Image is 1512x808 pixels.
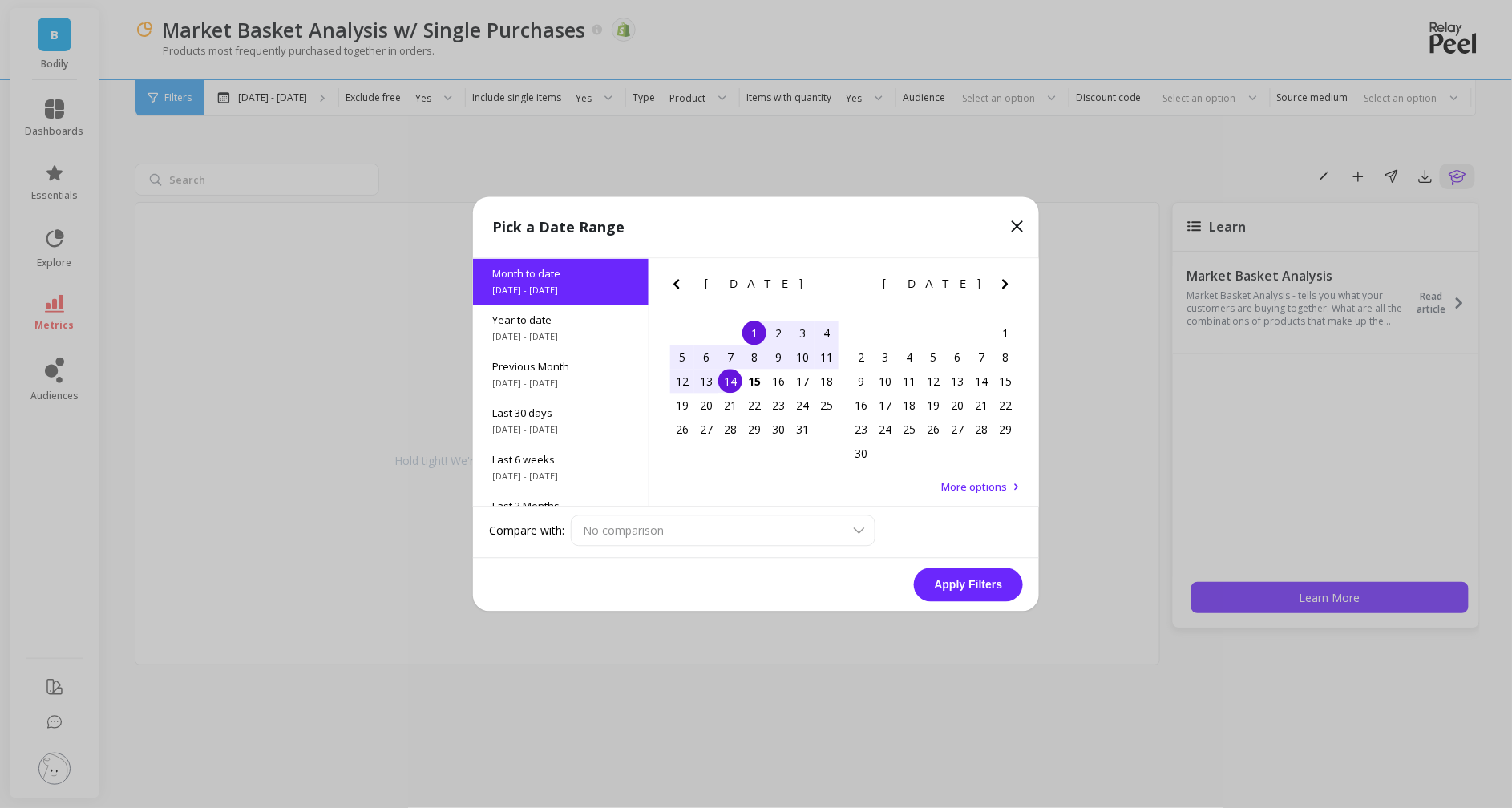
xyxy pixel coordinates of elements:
div: Choose Monday, November 24th, 2025 [873,418,897,442]
div: Choose Thursday, October 9th, 2025 [766,345,790,370]
div: Choose Monday, November 3rd, 2025 [873,345,897,370]
button: Previous Month [667,275,693,301]
div: Choose Wednesday, October 8th, 2025 [742,345,766,370]
span: Last 30 days [492,406,629,421]
div: Choose Tuesday, November 4th, 2025 [897,345,921,370]
div: Choose Friday, October 31st, 2025 [790,418,815,442]
div: Choose Sunday, October 5th, 2025 [670,345,694,370]
div: Choose Saturday, November 1st, 2025 [993,321,1017,345]
span: [DATE] - [DATE] [492,378,629,390]
div: Choose Wednesday, November 26th, 2025 [921,418,945,442]
div: Choose Sunday, October 12th, 2025 [670,370,694,394]
button: Next Month [817,275,843,301]
div: Choose Monday, November 10th, 2025 [873,370,897,394]
span: [DATE] - [DATE] [492,424,629,437]
div: Choose Saturday, November 29th, 2025 [993,418,1017,442]
span: [DATE] - [DATE] [492,285,629,297]
span: [DATE] [705,278,805,291]
span: Last 6 weeks [492,453,629,467]
div: Choose Friday, November 21st, 2025 [969,394,993,418]
div: Choose Sunday, November 23rd, 2025 [849,418,873,442]
div: Choose Wednesday, November 19th, 2025 [921,394,945,418]
div: Choose Saturday, October 18th, 2025 [815,370,839,394]
div: Choose Friday, November 7th, 2025 [969,345,993,370]
label: Compare with: [489,523,564,539]
div: Choose Friday, October 3rd, 2025 [790,321,815,345]
div: Choose Thursday, November 13th, 2025 [945,370,969,394]
div: Choose Sunday, October 26th, 2025 [670,418,694,442]
span: [DATE] - [DATE] [492,331,629,344]
div: Choose Monday, October 13th, 2025 [694,370,718,394]
div: Choose Tuesday, November 18th, 2025 [897,394,921,418]
div: Choose Saturday, November 15th, 2025 [993,370,1017,394]
span: [DATE] [883,278,984,291]
div: Choose Wednesday, October 15th, 2025 [742,370,766,394]
div: Choose Friday, October 24th, 2025 [790,394,815,418]
div: Choose Wednesday, October 1st, 2025 [742,321,766,345]
div: Choose Friday, November 28th, 2025 [969,418,993,442]
div: Choose Sunday, November 2nd, 2025 [849,345,873,370]
div: Choose Wednesday, October 29th, 2025 [742,418,766,442]
div: Choose Saturday, November 22nd, 2025 [993,394,1017,418]
div: Choose Tuesday, October 14th, 2025 [718,370,742,394]
div: Choose Thursday, November 27th, 2025 [945,418,969,442]
div: Choose Sunday, November 16th, 2025 [849,394,873,418]
div: Choose Saturday, November 8th, 2025 [993,345,1017,370]
div: Choose Friday, November 14th, 2025 [969,370,993,394]
div: Choose Saturday, October 4th, 2025 [815,321,839,345]
button: Next Month [996,275,1021,301]
div: Choose Tuesday, November 25th, 2025 [897,418,921,442]
span: Previous Month [492,360,629,374]
div: month 2025-11 [849,321,1017,466]
div: Choose Tuesday, November 11th, 2025 [897,370,921,394]
div: Choose Saturday, October 25th, 2025 [815,394,839,418]
div: Choose Wednesday, October 22nd, 2025 [742,394,766,418]
div: Choose Tuesday, October 21st, 2025 [718,394,742,418]
div: Choose Friday, October 10th, 2025 [790,345,815,370]
div: Choose Wednesday, November 5th, 2025 [921,345,945,370]
div: Choose Thursday, October 23rd, 2025 [766,394,790,418]
div: Choose Thursday, October 16th, 2025 [766,370,790,394]
div: Choose Thursday, October 2nd, 2025 [766,321,790,345]
p: Pick a Date Range [492,216,625,239]
div: Choose Tuesday, October 7th, 2025 [718,345,742,370]
span: Month to date [492,267,629,281]
div: Choose Saturday, October 11th, 2025 [815,345,839,370]
div: Choose Thursday, October 30th, 2025 [766,418,790,442]
div: month 2025-10 [670,321,839,442]
span: [DATE] - [DATE] [492,471,629,483]
div: Choose Monday, October 20th, 2025 [694,394,718,418]
span: Last 3 Months [492,499,629,514]
div: Choose Sunday, October 19th, 2025 [670,394,694,418]
div: Choose Friday, October 17th, 2025 [790,370,815,394]
div: Choose Thursday, November 20th, 2025 [945,394,969,418]
div: Choose Sunday, November 9th, 2025 [849,370,873,394]
div: Choose Wednesday, November 12th, 2025 [921,370,945,394]
span: More options [941,480,1007,495]
button: Previous Month [846,275,871,301]
div: Choose Sunday, November 30th, 2025 [849,442,873,466]
div: Choose Monday, October 27th, 2025 [694,418,718,442]
div: Choose Monday, October 6th, 2025 [694,345,718,370]
button: Apply Filters [914,568,1023,602]
div: Choose Tuesday, October 28th, 2025 [718,418,742,442]
div: Choose Monday, November 17th, 2025 [873,394,897,418]
span: Year to date [492,313,629,328]
div: Choose Thursday, November 6th, 2025 [945,345,969,370]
